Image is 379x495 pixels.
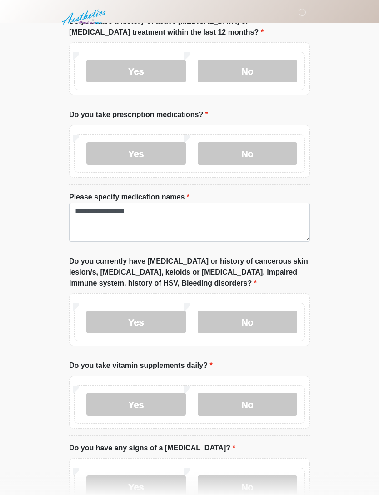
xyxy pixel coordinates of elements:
[69,256,310,289] label: Do you currently have [MEDICAL_DATA] or history of cancerous skin lesion/s, [MEDICAL_DATA], keloi...
[86,393,186,416] label: Yes
[69,360,213,371] label: Do you take vitamin supplements daily?
[198,60,297,82] label: No
[86,60,186,82] label: Yes
[60,7,110,28] img: Aesthetics by Emediate Cure Logo
[198,393,297,416] label: No
[69,443,235,454] label: Do you have any signs of a [MEDICAL_DATA]?
[69,109,208,120] label: Do you take prescription medications?
[86,142,186,165] label: Yes
[86,311,186,333] label: Yes
[198,311,297,333] label: No
[198,142,297,165] label: No
[69,192,189,203] label: Please specify medication names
